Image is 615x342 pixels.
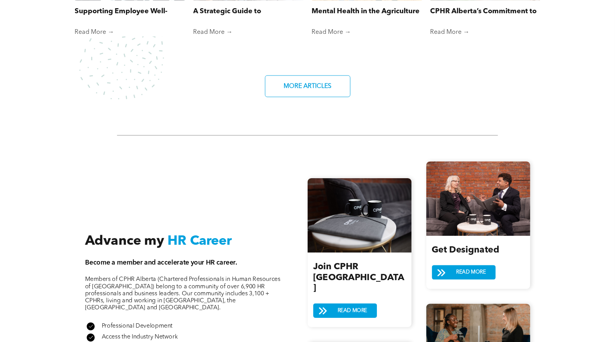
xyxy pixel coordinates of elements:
span: MORE ARTICLES [281,79,334,94]
a: CPHR Alberta’s Commitment to Supporting Reservists [430,6,540,17]
span: HR Career [167,235,232,248]
a: Read More → [430,28,540,36]
a: READ MORE [313,304,377,318]
span: Advance my [85,235,164,248]
span: READ MORE [335,304,370,318]
a: Read More → [312,28,422,36]
span: Professional Development [102,323,172,329]
a: Mental Health in the Agriculture Industry [312,6,422,17]
span: Join CPHR [GEOGRAPHIC_DATA] [313,263,404,293]
span: Access the Industry Network [102,335,178,340]
a: Read More → [193,28,303,36]
a: Supporting Employee Well-Being: How HR Plays a Role in World Mental Health Day [75,6,185,17]
span: READ MORE [454,266,489,279]
a: A Strategic Guide to Organization Restructuring, Part 1 [193,6,303,17]
span: Members of CPHR Alberta (Chartered Professionals in Human Resources of [GEOGRAPHIC_DATA]) belong ... [85,277,280,311]
a: READ MORE [432,265,495,280]
span: Become a member and accelerate your HR career. [85,260,237,267]
a: MORE ARTICLES [265,75,350,97]
span: Get Designated [432,246,499,255]
a: Read More → [75,28,185,36]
